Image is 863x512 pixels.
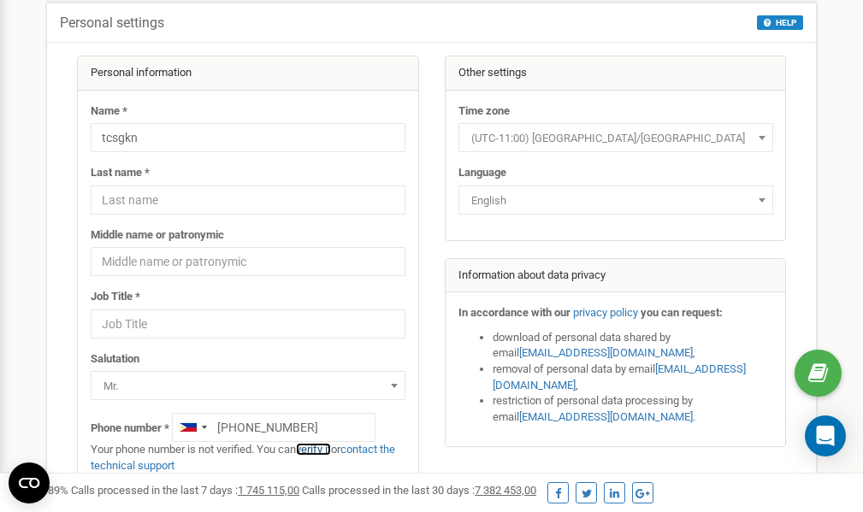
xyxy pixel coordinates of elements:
[91,421,169,437] label: Phone number *
[91,309,405,338] input: Job Title
[493,393,773,425] li: restriction of personal data processing by email .
[805,415,846,456] div: Open Intercom Messenger
[91,442,405,474] p: Your phone number is not verified. You can or
[91,123,405,152] input: Name
[71,484,299,497] span: Calls processed in the last 7 days :
[493,330,773,362] li: download of personal data shared by email ,
[91,443,395,472] a: contact the technical support
[91,247,405,276] input: Middle name or patronymic
[757,15,803,30] button: HELP
[519,410,693,423] a: [EMAIL_ADDRESS][DOMAIN_NAME]
[302,484,536,497] span: Calls processed in the last 30 days :
[9,462,50,503] button: Open CMP widget
[446,56,786,91] div: Other settings
[464,127,767,150] span: (UTC-11:00) Pacific/Midway
[573,306,638,319] a: privacy policy
[493,362,773,393] li: removal of personal data by email ,
[91,371,405,400] span: Mr.
[458,306,570,319] strong: In accordance with our
[97,374,399,398] span: Mr.
[91,165,150,181] label: Last name *
[91,103,127,120] label: Name *
[173,414,212,441] div: Telephone country code
[60,15,164,31] h5: Personal settings
[78,56,418,91] div: Personal information
[446,259,786,293] div: Information about data privacy
[172,413,375,442] input: +1-800-555-55-55
[475,484,536,497] u: 7 382 453,00
[458,103,510,120] label: Time zone
[91,289,140,305] label: Job Title *
[464,189,767,213] span: English
[458,123,773,152] span: (UTC-11:00) Pacific/Midway
[91,227,224,244] label: Middle name or patronymic
[238,484,299,497] u: 1 745 115,00
[641,306,723,319] strong: you can request:
[493,362,746,391] a: [EMAIL_ADDRESS][DOMAIN_NAME]
[458,185,773,215] span: English
[91,185,405,215] input: Last name
[458,165,506,181] label: Language
[519,346,693,359] a: [EMAIL_ADDRESS][DOMAIN_NAME]
[91,351,139,368] label: Salutation
[296,443,331,456] a: verify it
